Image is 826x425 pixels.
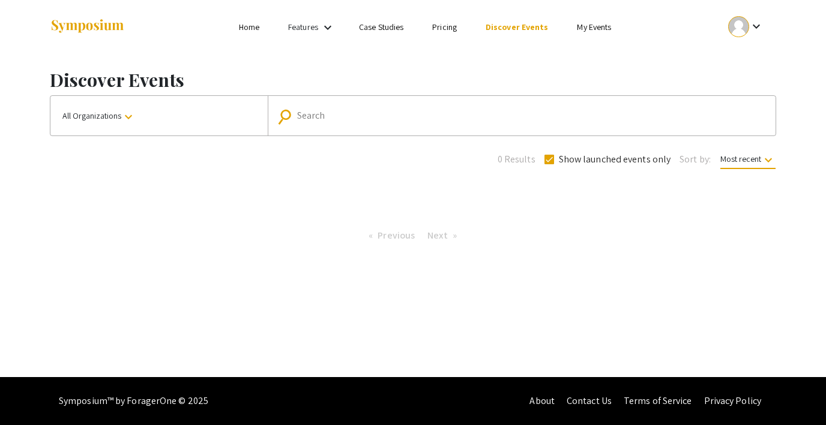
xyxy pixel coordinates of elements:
div: Symposium™ by ForagerOne © 2025 [59,377,208,425]
a: Discover Events [486,22,549,32]
span: Next [427,229,447,242]
ul: Pagination [363,227,463,245]
a: Features [288,22,318,32]
a: My Events [577,22,611,32]
mat-icon: keyboard_arrow_down [761,153,776,167]
mat-icon: Expand Features list [321,20,335,35]
span: Most recent [720,153,776,169]
a: Privacy Policy [704,394,761,407]
span: 0 Results [498,152,535,167]
span: Sort by: [680,152,711,167]
h1: Discover Events [50,69,776,91]
a: Pricing [432,22,457,32]
button: All Organizations [50,96,268,135]
a: Case Studies [359,22,403,32]
a: About [529,394,555,407]
iframe: Chat [9,371,51,416]
mat-icon: Search [279,106,297,127]
span: Previous [378,229,415,242]
button: Most recent [711,148,785,170]
a: Contact Us [567,394,612,407]
img: Symposium by ForagerOne [50,19,125,35]
a: Home [239,22,259,32]
mat-icon: Expand account dropdown [749,19,764,34]
span: Show launched events only [559,152,671,167]
a: Terms of Service [624,394,692,407]
button: Expand account dropdown [716,13,776,40]
span: All Organizations [62,110,136,121]
mat-icon: keyboard_arrow_down [121,110,136,124]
